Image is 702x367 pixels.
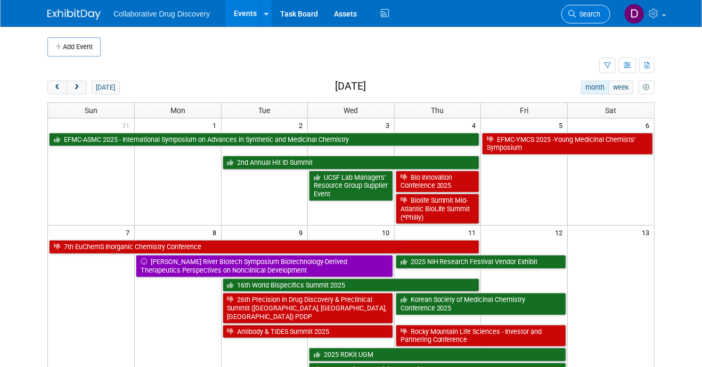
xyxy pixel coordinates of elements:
span: 6 [644,118,654,132]
a: [PERSON_NAME] River Biotech Symposium Biotechnology-Derived Therapeutics Perspectives on Nonclini... [136,255,393,277]
a: 7th EuChemS Inorganic Chemistry Conference [49,240,479,254]
a: Search [561,5,610,23]
button: myCustomButton [639,81,655,94]
span: 12 [554,226,567,239]
button: month [581,81,609,94]
a: Antibody & TIDES Summit 2025 [223,325,393,339]
a: 2nd Annual Hit ID Summit [223,156,480,170]
span: Collaborative Drug Discovery [113,10,210,18]
button: next [67,81,86,94]
button: prev [47,81,67,94]
span: 7 [125,226,134,239]
span: 31 [121,118,134,132]
a: Bio Innovation Conference 2025 [396,171,480,193]
a: EFMC-ASMC 2025 - International Symposium on Advances in Synthetic and Medicinal Chemistry [49,133,479,147]
span: Search [576,10,600,18]
span: 4 [471,118,480,132]
a: 26th Precision in Drug Discovery & Preclinical Summit ([GEOGRAPHIC_DATA], [GEOGRAPHIC_DATA], [GEO... [223,293,393,323]
span: 8 [211,226,221,239]
span: 1 [211,118,221,132]
a: Rocky Mountain Life Sciences - Investor and Partnering Conference [396,325,566,347]
a: 2025 NIH Research Festival Vendor Exhibit [396,255,566,269]
a: 2025 RDKit UGM [309,348,566,362]
a: Biolife Summit Mid-Atlantic BioLife Summit (*Philly) [396,194,480,224]
a: 16th World Bispecifics Summit 2025 [223,278,480,292]
img: Daniel Castro [624,4,644,24]
span: 11 [467,226,480,239]
button: week [609,81,633,94]
span: 13 [641,226,654,239]
a: UCSF Lab Managers’ Resource Group Supplier Event [309,171,393,201]
span: 3 [385,118,394,132]
span: 9 [298,226,307,239]
span: Sat [605,106,616,115]
button: Add Event [47,37,101,57]
img: ExhibitDay [47,9,101,20]
span: Wed [344,106,358,115]
h2: [DATE] [335,81,366,92]
button: [DATE] [92,81,120,94]
a: Korean Society of Medicinal Chemistry Conference 2025 [396,293,566,315]
a: EFMC-YMCS 2025 -Young Medicinal Chemists’ Symposium [482,133,653,155]
span: 10 [381,226,394,239]
span: Sun [85,106,97,115]
i: Personalize Calendar [643,84,650,91]
span: Thu [431,106,444,115]
span: Tue [258,106,270,115]
span: Mon [170,106,185,115]
span: 5 [558,118,567,132]
span: 2 [298,118,307,132]
span: Fri [520,106,528,115]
